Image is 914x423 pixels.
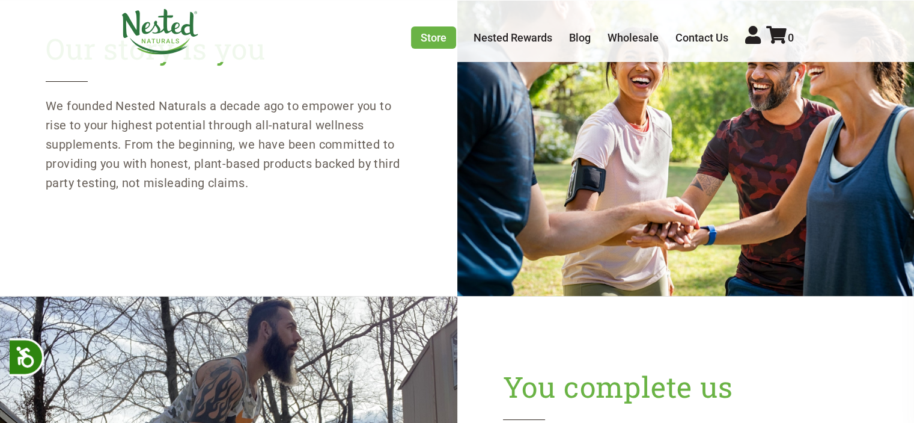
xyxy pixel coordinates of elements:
[608,31,659,44] a: Wholesale
[121,9,199,55] img: Nested Naturals
[503,369,868,420] h2: You complete us
[411,26,456,49] a: Store
[569,31,591,44] a: Blog
[474,31,552,44] a: Nested Rewards
[675,31,728,44] a: Contact Us
[788,31,794,44] span: 0
[766,31,794,44] a: 0
[46,96,411,193] p: We founded Nested Naturals a decade ago to empower you to rise to your highest potential through ...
